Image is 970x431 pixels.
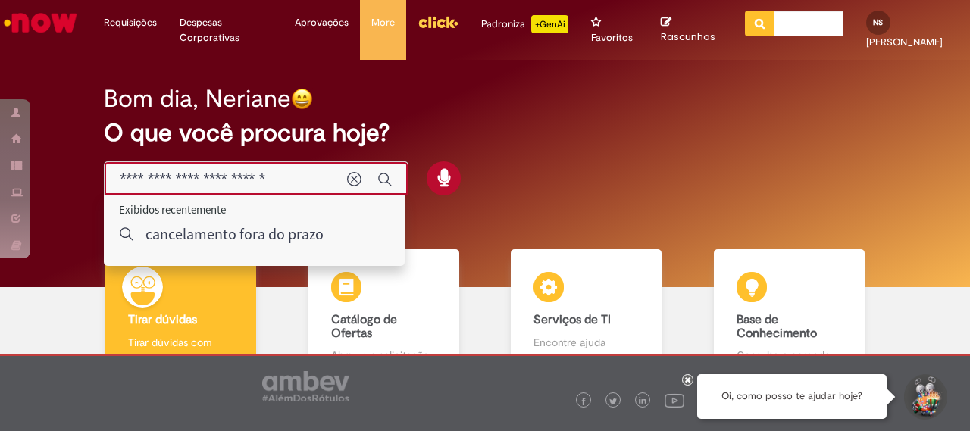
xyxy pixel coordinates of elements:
[533,312,611,327] b: Serviços de TI
[104,15,157,30] span: Requisições
[688,249,891,380] a: Base de Conhecimento Consulte e aprenda
[104,86,291,112] h2: Bom dia, Neriane
[104,120,865,146] h2: O que você procura hoje?
[485,249,688,380] a: Serviços de TI Encontre ajuda
[661,16,721,44] a: Rascunhos
[128,335,233,365] p: Tirar dúvidas com Lupi Assist e Gen Ai
[283,249,486,380] a: Catálogo de Ofertas Abra uma solicitação
[481,15,568,33] div: Padroniza
[873,17,883,27] span: NS
[2,8,80,38] img: ServiceNow
[737,312,817,341] b: Base de Conhecimento
[639,397,646,406] img: logo_footer_linkedin.png
[580,398,587,405] img: logo_footer_facebook.png
[331,312,397,341] b: Catálogo de Ofertas
[331,348,436,363] p: Abra uma solicitação
[591,30,633,45] span: Favoritos
[866,36,943,48] span: [PERSON_NAME]
[295,15,349,30] span: Aprovações
[533,335,639,350] p: Encontre ajuda
[531,15,568,33] p: +GenAi
[80,249,283,380] a: Tirar dúvidas Tirar dúvidas com Lupi Assist e Gen Ai
[180,15,272,45] span: Despesas Corporativas
[609,398,617,405] img: logo_footer_twitter.png
[371,15,395,30] span: More
[291,88,313,110] img: happy-face.png
[262,371,349,401] img: logo_footer_ambev_rotulo_gray.png
[128,312,197,327] b: Tirar dúvidas
[661,30,715,44] span: Rascunhos
[745,11,774,36] button: Pesquisar
[697,374,887,419] div: Oi, como posso te ajudar hoje?
[737,348,842,363] p: Consulte e aprenda
[418,11,458,33] img: click_logo_yellow_360x200.png
[902,374,947,420] button: Iniciar Conversa de Suporte
[665,390,684,410] img: logo_footer_youtube.png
